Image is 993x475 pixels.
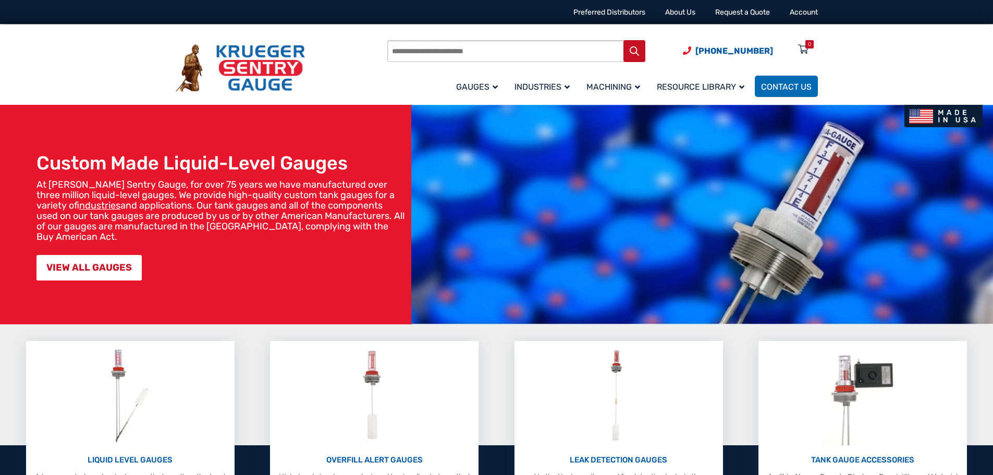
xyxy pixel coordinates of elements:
[598,346,639,445] img: Leak Detection Gauges
[351,346,398,445] img: Overfill Alert Gauges
[102,346,157,445] img: Liquid Level Gauges
[586,82,640,92] span: Machining
[36,179,406,242] p: At [PERSON_NAME] Sentry Gauge, for over 75 years we have manufactured over three million liquid-l...
[665,8,695,17] a: About Us
[790,8,818,17] a: Account
[657,82,744,92] span: Resource Library
[508,74,580,99] a: Industries
[275,454,473,466] p: OVERFILL ALERT GAUGES
[514,82,570,92] span: Industries
[761,82,812,92] span: Contact Us
[651,74,755,99] a: Resource Library
[715,8,770,17] a: Request a Quote
[683,44,773,57] a: Phone Number (920) 434-8860
[520,454,718,466] p: LEAK DETECTION GAUGES
[36,152,406,174] h1: Custom Made Liquid-Level Gauges
[456,82,498,92] span: Gauges
[808,40,811,48] div: 0
[695,46,773,56] span: [PHONE_NUMBER]
[79,200,120,211] a: industries
[755,76,818,97] a: Contact Us
[31,454,229,466] p: LIQUID LEVEL GAUGES
[764,454,962,466] p: TANK GAUGE ACCESSORIES
[904,105,983,127] img: Made In USA
[176,44,305,92] img: Krueger Sentry Gauge
[573,8,645,17] a: Preferred Distributors
[821,346,905,445] img: Tank Gauge Accessories
[411,105,993,324] img: bg_hero_bannerksentry
[580,74,651,99] a: Machining
[36,255,142,281] a: VIEW ALL GAUGES
[450,74,508,99] a: Gauges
